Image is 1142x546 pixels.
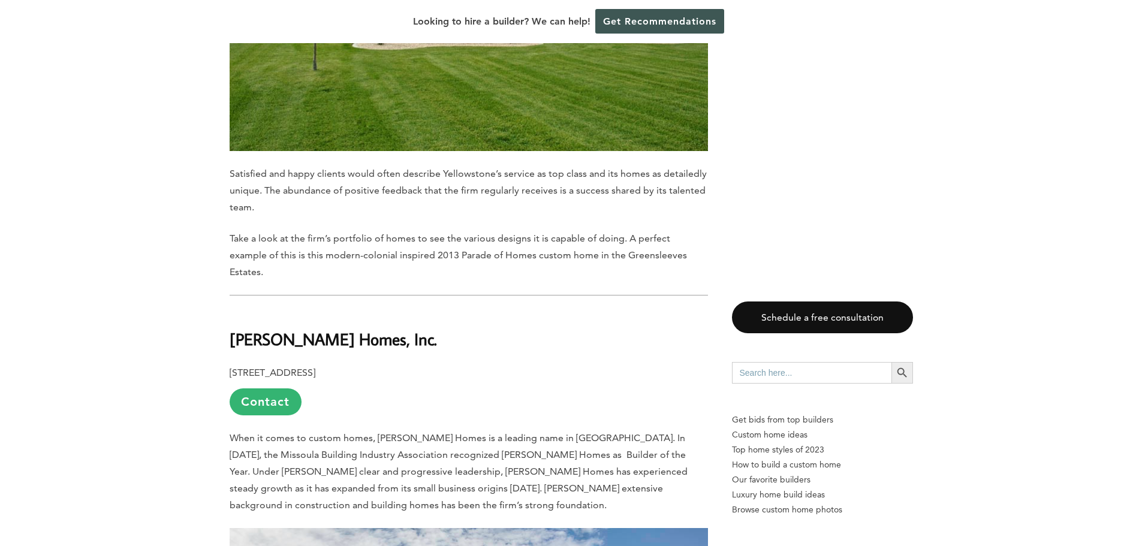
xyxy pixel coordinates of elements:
svg: Search [896,366,909,379]
input: Search here... [732,362,891,384]
b: [PERSON_NAME] Homes, Inc. [230,328,437,349]
span: Satisfied and happy clients would often describe Yellowstone’s service as top class and its homes... [230,168,707,213]
span: When it comes to custom homes, [PERSON_NAME] Homes is a leading name in [GEOGRAPHIC_DATA]. In [DA... [230,432,688,511]
a: Custom home ideas [732,427,913,442]
a: Get Recommendations [595,9,724,34]
a: Contact [230,388,302,415]
a: How to build a custom home [732,457,913,472]
a: Top home styles of 2023 [732,442,913,457]
p: Get bids from top builders [732,412,913,427]
a: Schedule a free consultation [732,301,913,333]
a: Browse custom home photos [732,502,913,517]
a: Our favorite builders [732,472,913,487]
a: Luxury home build ideas [732,487,913,502]
iframe: Drift Widget Chat Controller [912,460,1128,532]
span: Take a look at the firm’s portfolio of homes to see the various designs it is capable of doing. A... [230,233,687,277]
b: [STREET_ADDRESS] [230,367,315,378]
